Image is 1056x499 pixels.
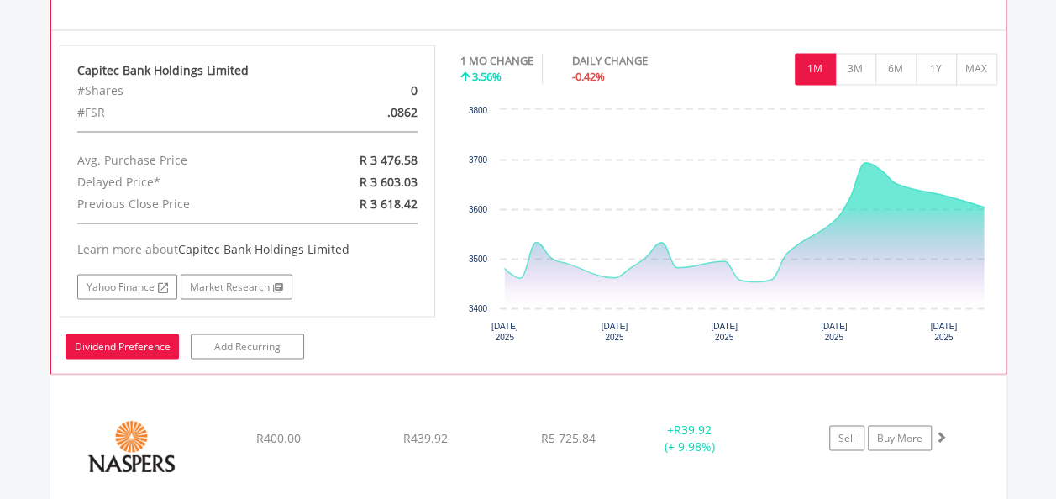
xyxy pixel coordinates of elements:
div: Capitec Bank Holdings Limited [77,62,418,79]
div: 0 [308,79,430,101]
svg: Interactive chart [460,101,997,353]
div: Delayed Price* [65,171,308,192]
div: #Shares [65,79,308,101]
a: Add Recurring [191,334,304,359]
span: R400.00 [256,429,301,445]
button: 1M [795,53,836,85]
a: Dividend Preference [66,334,179,359]
button: 1Y [916,53,957,85]
text: [DATE] 2025 [602,321,628,341]
div: Chart. Highcharts interactive chart. [460,101,997,353]
span: -0.42% [572,69,605,84]
span: R5 725.84 [541,429,596,445]
div: .0862 [308,101,430,123]
a: Yahoo Finance [77,274,177,299]
text: [DATE] 2025 [931,321,958,341]
div: #FSR [65,101,308,123]
text: 3700 [469,155,488,164]
button: MAX [956,53,997,85]
text: [DATE] 2025 [711,321,738,341]
span: Capitec Bank Holdings Limited [178,240,349,256]
text: 3400 [469,303,488,313]
a: Sell [829,425,864,450]
div: + (+ 9.98%) [627,421,754,454]
span: R 3 476.58 [360,151,418,167]
text: [DATE] 2025 [491,321,518,341]
img: EQU.ZA.NPN.png [59,396,203,496]
span: R 3 618.42 [360,195,418,211]
div: DAILY CHANGE [572,53,707,69]
span: R39.92 [674,421,712,437]
div: Previous Close Price [65,192,308,214]
span: R 3 603.03 [360,173,418,189]
text: 3600 [469,204,488,213]
a: Buy More [868,425,932,450]
div: Learn more about [77,240,418,257]
text: 3500 [469,254,488,263]
div: Avg. Purchase Price [65,149,308,171]
span: R439.92 [403,429,448,445]
text: 3800 [469,105,488,114]
text: [DATE] 2025 [821,321,848,341]
button: 3M [835,53,876,85]
span: 3.56% [472,69,502,84]
a: Market Research [181,274,292,299]
div: 1 MO CHANGE [460,53,533,69]
button: 6M [875,53,917,85]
